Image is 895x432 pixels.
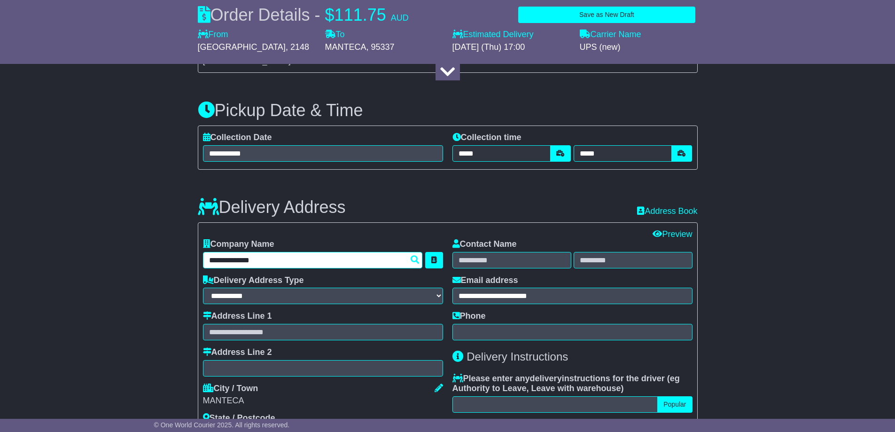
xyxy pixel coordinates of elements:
[198,198,346,217] h3: Delivery Address
[467,350,568,363] span: Delivery Instructions
[203,347,272,358] label: Address Line 2
[366,42,395,52] span: , 95337
[203,133,272,143] label: Collection Date
[203,384,258,394] label: City / Town
[198,42,286,52] span: [GEOGRAPHIC_DATA]
[530,374,562,383] span: delivery
[518,7,695,23] button: Save as New Draft
[325,30,345,40] label: To
[580,42,698,53] div: UPS (new)
[637,206,697,216] a: Address Book
[203,413,275,424] label: State / Postcode
[203,56,291,65] span: [GEOGRAPHIC_DATA]
[286,42,309,52] span: , 2148
[452,311,486,322] label: Phone
[452,374,680,393] span: eg Authority to Leave, Leave with warehouse
[325,5,335,24] span: $
[203,311,272,322] label: Address Line 1
[653,229,692,239] a: Preview
[452,30,570,40] label: Estimated Delivery
[203,275,304,286] label: Delivery Address Type
[391,13,409,23] span: AUD
[198,101,698,120] h3: Pickup Date & Time
[452,275,518,286] label: Email address
[580,30,641,40] label: Carrier Name
[198,5,409,25] div: Order Details -
[452,42,570,53] div: [DATE] (Thu) 17:00
[452,239,517,250] label: Contact Name
[203,396,443,406] div: MANTECA
[203,239,274,250] label: Company Name
[198,30,228,40] label: From
[452,374,693,394] label: Please enter any instructions for the driver ( )
[452,133,521,143] label: Collection time
[154,421,290,429] span: © One World Courier 2025. All rights reserved.
[657,396,692,413] button: Popular
[325,42,366,52] span: MANTECA
[335,5,386,24] span: 111.75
